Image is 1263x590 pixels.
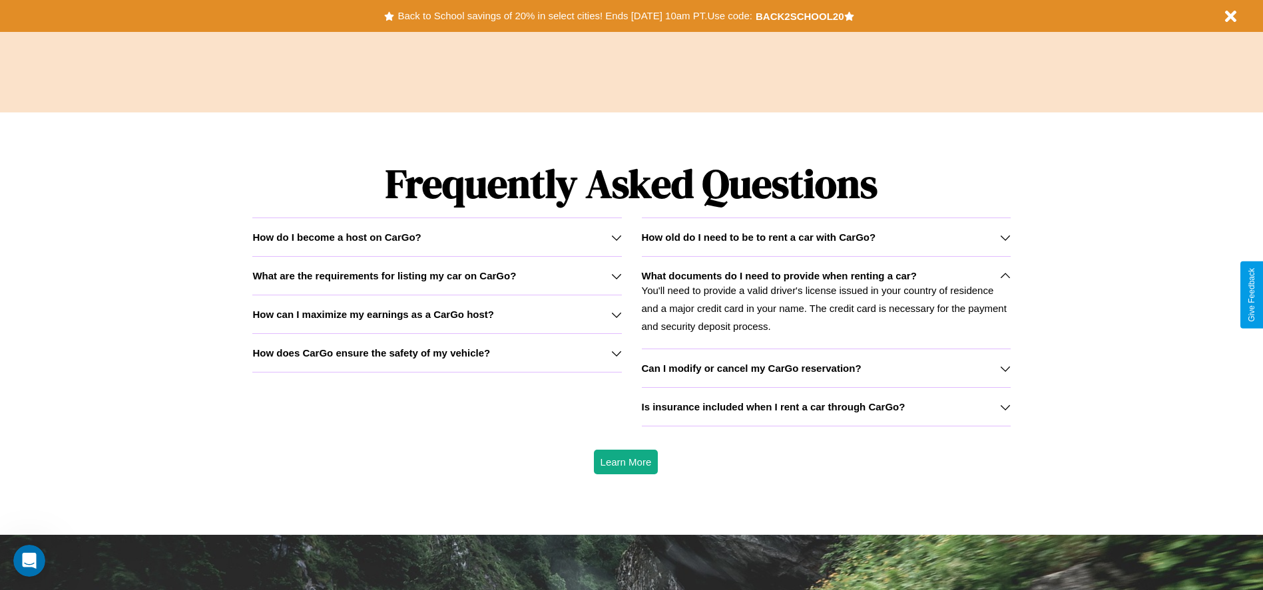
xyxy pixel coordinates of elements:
[252,309,494,320] h3: How can I maximize my earnings as a CarGo host?
[642,231,876,243] h3: How old do I need to be to rent a car with CarGo?
[252,347,490,359] h3: How does CarGo ensure the safety of my vehicle?
[642,281,1011,335] p: You'll need to provide a valid driver's license issued in your country of residence and a major c...
[594,450,658,474] button: Learn More
[642,363,862,374] h3: Can I modify or cancel my CarGo reservation?
[13,545,45,577] iframe: Intercom live chat
[756,11,844,22] b: BACK2SCHOOL20
[252,231,421,243] h3: How do I become a host on CarGo?
[252,150,1010,218] h1: Frequently Asked Questions
[1247,268,1256,322] div: Give Feedback
[394,7,755,25] button: Back to School savings of 20% in select cities! Ends [DATE] 10am PT.Use code:
[252,270,516,281] h3: What are the requirements for listing my car on CarGo?
[642,401,905,412] h3: Is insurance included when I rent a car through CarGo?
[642,270,917,281] h3: What documents do I need to provide when renting a car?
